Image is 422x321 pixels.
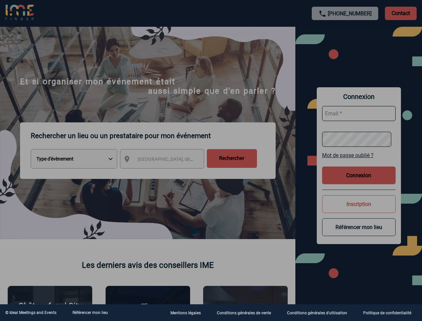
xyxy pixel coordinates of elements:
[287,311,347,316] p: Conditions générales d'utilisation
[217,311,271,316] p: Conditions générales de vente
[73,310,108,315] a: Référencer mon lieu
[358,310,422,316] a: Politique de confidentialité
[165,310,212,316] a: Mentions légales
[212,310,282,316] a: Conditions générales de vente
[282,310,358,316] a: Conditions générales d'utilisation
[170,311,201,316] p: Mentions légales
[5,310,56,315] div: © Ideal Meetings and Events
[363,311,411,316] p: Politique de confidentialité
